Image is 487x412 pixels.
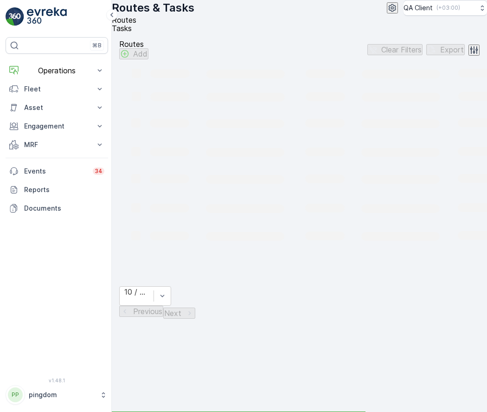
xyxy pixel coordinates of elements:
button: Clear Filters [367,44,423,55]
p: Routes [119,40,148,48]
p: ( +03:00 ) [436,4,460,12]
p: Fleet [24,84,90,94]
p: Clear Filters [381,45,422,54]
div: 10 / Page [124,288,149,296]
button: Previous [119,306,163,317]
button: Add [119,48,148,59]
p: Routes & Tasks [112,0,194,15]
span: Tasks [112,24,132,33]
p: Engagement [24,122,90,131]
p: ⌘B [92,42,102,49]
a: Events34 [6,162,108,180]
p: Events [24,167,87,176]
button: Next [163,308,195,319]
p: 34 [95,167,103,175]
a: Documents [6,199,108,218]
p: Asset [24,103,90,112]
p: Add [133,50,147,58]
button: Asset [6,98,108,117]
p: Previous [133,307,162,315]
p: Next [164,309,181,317]
p: pingdom [29,390,95,399]
p: Documents [24,204,104,213]
p: Export [440,45,464,54]
img: logo_light-DOdMpM7g.png [27,7,67,26]
a: Reports [6,180,108,199]
p: Reports [24,185,104,194]
span: v 1.48.1 [6,378,108,383]
button: MRF [6,135,108,154]
p: QA Client [404,3,433,13]
button: Engagement [6,117,108,135]
button: PPpingdom [6,385,108,405]
span: Routes [112,15,136,25]
img: logo [6,7,24,26]
p: Operations [24,66,90,75]
div: PP [8,387,23,402]
p: MRF [24,140,90,149]
button: Fleet [6,80,108,98]
button: Export [426,44,465,55]
button: Operations [6,61,108,80]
